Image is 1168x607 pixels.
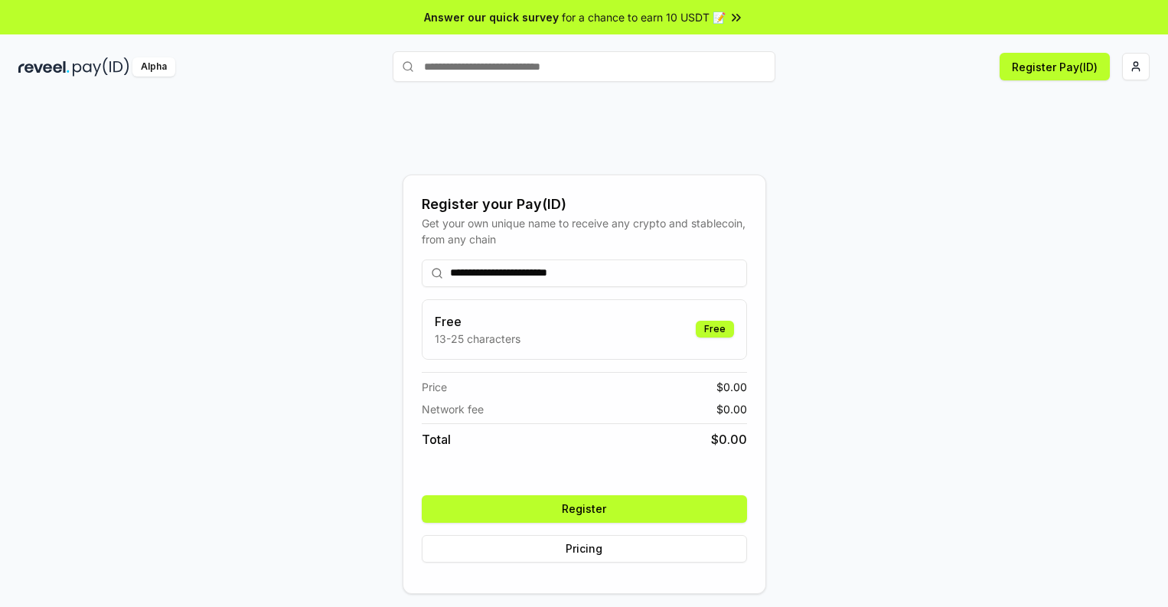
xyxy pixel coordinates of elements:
[696,321,734,338] div: Free
[435,312,520,331] h3: Free
[562,9,726,25] span: for a chance to earn 10 USDT 📝
[711,430,747,449] span: $ 0.00
[716,379,747,395] span: $ 0.00
[435,331,520,347] p: 13-25 characters
[422,401,484,417] span: Network fee
[422,215,747,247] div: Get your own unique name to receive any crypto and stablecoin, from any chain
[422,495,747,523] button: Register
[73,57,129,77] img: pay_id
[716,401,747,417] span: $ 0.00
[132,57,175,77] div: Alpha
[422,379,447,395] span: Price
[422,430,451,449] span: Total
[422,194,747,215] div: Register your Pay(ID)
[1000,53,1110,80] button: Register Pay(ID)
[422,535,747,563] button: Pricing
[18,57,70,77] img: reveel_dark
[424,9,559,25] span: Answer our quick survey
